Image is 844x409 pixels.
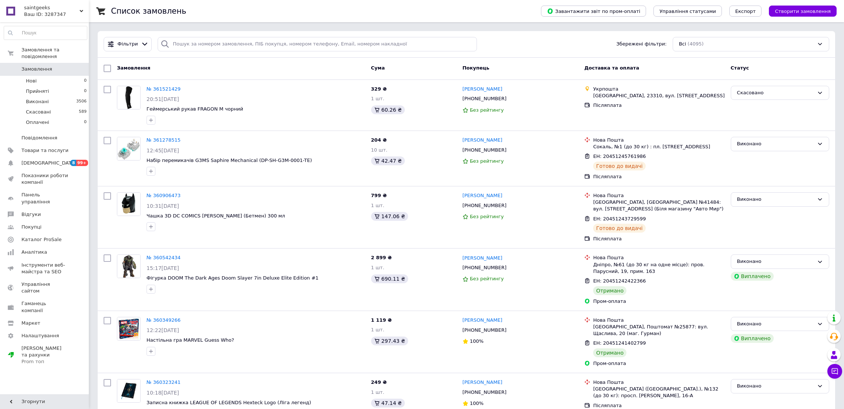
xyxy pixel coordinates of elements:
a: Фото товару [117,137,141,160]
span: Чашка 3D DC COMICS [PERSON_NAME] (Бетмен) 300 мл [147,213,285,219]
a: Створити замовлення [761,8,837,14]
a: Фото товару [117,86,141,109]
span: 100% [470,338,484,344]
span: Cума [371,65,385,71]
span: Покупці [21,224,41,230]
span: Без рейтингу [470,158,504,164]
span: Настільна гра MARVEL Guess Who? [147,337,234,343]
div: Отримано [593,286,626,295]
span: 99+ [76,160,88,166]
a: № 360542434 [147,255,181,260]
span: [PERSON_NAME] та рахунки [21,345,68,365]
div: Нова Пошта [593,317,724,324]
a: Фігурка DOOM The Dark Ages Doom Slayer 7in Deluxe Elite Edition #1 [147,275,319,281]
span: Збережені фільтри: [616,41,667,48]
div: [PHONE_NUMBER] [461,325,508,335]
button: Чат з покупцем [827,364,842,379]
a: Геймерський рукав FRAGON M чорний [147,106,243,112]
span: 1 шт. [371,389,384,395]
div: Нова Пошта [593,192,724,199]
div: Пром-оплата [593,298,724,305]
a: [PERSON_NAME] [463,255,502,262]
div: Ваш ID: 3287347 [24,11,89,18]
div: 60.26 ₴ [371,105,405,114]
a: [PERSON_NAME] [463,192,502,199]
span: 3506 [76,98,87,105]
span: Управління статусами [659,9,716,14]
span: 10:18[DATE] [147,390,179,396]
a: [PERSON_NAME] [463,137,502,144]
span: Завантажити звіт по пром-оплаті [547,8,640,14]
div: 147.06 ₴ [371,212,408,221]
span: [DEMOGRAPHIC_DATA] [21,160,76,166]
input: Пошук за номером замовлення, ПІБ покупця, номером телефону, Email, номером накладної [158,37,477,51]
div: [GEOGRAPHIC_DATA], [GEOGRAPHIC_DATA] №41484: вул. [STREET_ADDRESS] (Біля магазину "Авто Мир") [593,199,724,212]
span: Аналітика [21,249,47,256]
div: [PHONE_NUMBER] [461,94,508,104]
span: 15:17[DATE] [147,265,179,271]
a: Набір перемикачів G3MS Saphire Mechanical (DP-SH-G3M-0001-TE) [147,158,312,163]
a: № 361521429 [147,86,181,92]
span: Замовлення [21,66,52,72]
img: Фото товару [117,137,140,160]
span: ЕН: 20451243729599 [593,216,646,222]
span: 204 ₴ [371,137,387,143]
span: 0 [84,78,87,84]
div: Укрпошта [593,86,724,92]
span: ЕН: 20451242422366 [593,278,646,284]
div: Скасовано [737,89,814,97]
span: saintgeeks [24,4,80,11]
span: Повідомлення [21,135,57,141]
span: Показники роботи компанії [21,172,68,186]
span: 1 119 ₴ [371,317,392,323]
span: 329 ₴ [371,86,387,92]
a: № 360323241 [147,379,181,385]
span: 10 шт. [371,147,387,153]
img: Фото товару [117,193,140,216]
div: 42.47 ₴ [371,156,405,165]
span: Інструменти веб-майстра та SEO [21,262,68,275]
span: Замовлення [117,65,150,71]
div: Післяплата [593,102,724,109]
div: 690.11 ₴ [371,274,408,283]
span: 12:45[DATE] [147,148,179,153]
div: Дніпро, №61 (до 30 кг на одне місце): пров. Парусний, 19, прим. 163 [593,261,724,275]
span: Без рейтингу [470,214,504,219]
div: Післяплата [593,173,724,180]
span: Всі [679,41,686,48]
div: Виконано [737,382,814,390]
span: Покупець [463,65,490,71]
span: Фільтри [118,41,138,48]
img: Фото товару [117,86,140,109]
div: [PHONE_NUMBER] [461,201,508,210]
div: Готово до видачі [593,224,646,233]
div: Післяплата [593,236,724,242]
a: Записна книжка LEAGUE OF LEGENDS Hexteck Logo (Ліга легенд) [147,400,311,405]
span: Відгуки [21,211,41,218]
div: Нова Пошта [593,137,724,143]
span: Прийняті [26,88,49,95]
span: 20:51[DATE] [147,96,179,102]
div: Виконано [737,320,814,328]
span: 12:22[DATE] [147,327,179,333]
span: Без рейтингу [470,276,504,281]
span: Експорт [735,9,756,14]
div: [PHONE_NUMBER] [461,263,508,273]
span: Замовлення та повідомлення [21,47,89,60]
span: Оплачені [26,119,49,126]
div: Отримано [593,348,626,357]
span: 10:31[DATE] [147,203,179,209]
a: № 360906473 [147,193,181,198]
span: 0 [84,119,87,126]
span: 1 шт. [371,203,384,208]
span: ЕН: 20451241402799 [593,340,646,346]
span: Створити замовлення [775,9,831,14]
a: Фото товару [117,192,141,216]
div: Виконано [737,258,814,266]
div: [GEOGRAPHIC_DATA], 23310, вул. [STREET_ADDRESS] [593,92,724,99]
div: Сокаль, №1 (до 30 кг) : пл. [STREET_ADDRESS] [593,143,724,150]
